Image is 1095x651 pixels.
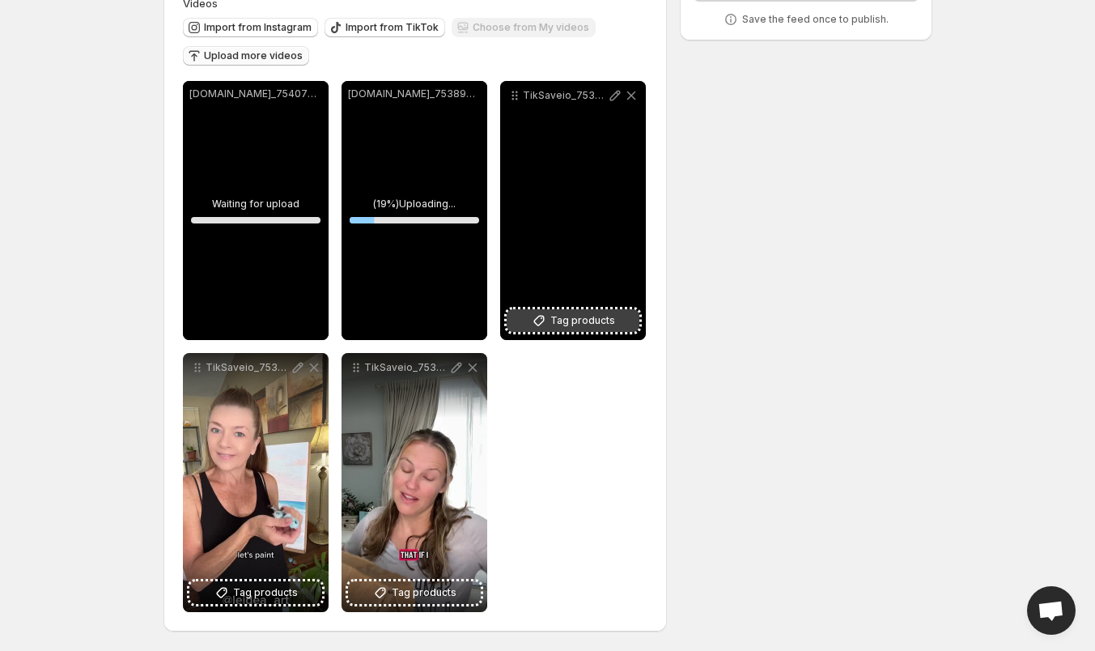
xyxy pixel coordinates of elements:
[364,361,448,374] p: TikSaveio_7538844280635329823
[523,89,607,102] p: TikSaveio_7539687553599884599
[183,18,318,37] button: Import from Instagram
[189,87,322,100] p: [DOMAIN_NAME]_7540771565420563743.mp4
[183,353,329,612] div: TikSaveio_7539217593928813854Tag products
[500,81,646,340] div: TikSaveio_7539687553599884599Tag products
[392,585,456,601] span: Tag products
[233,585,298,601] span: Tag products
[346,21,439,34] span: Import from TikTok
[204,21,312,34] span: Import from Instagram
[189,581,322,604] button: Tag products
[348,87,481,100] p: [DOMAIN_NAME]_7538935843713453342.mp4
[550,313,615,329] span: Tag products
[342,353,487,612] div: TikSaveio_7538844280635329823Tag products
[742,13,889,26] p: Save the feed once to publish.
[1027,586,1076,635] a: Open chat
[507,309,639,332] button: Tag products
[325,18,445,37] button: Import from TikTok
[206,361,290,374] p: TikSaveio_7539217593928813854
[348,581,481,604] button: Tag products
